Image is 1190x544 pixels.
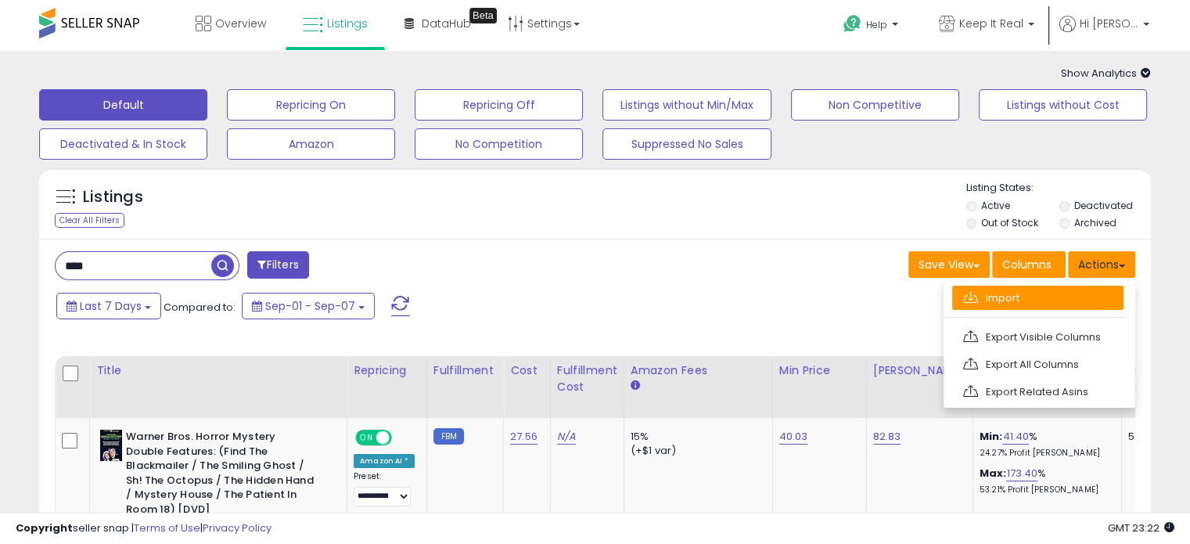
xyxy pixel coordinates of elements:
[779,362,860,379] div: Min Price
[966,181,1151,196] p: Listing States:
[980,466,1007,481] b: Max:
[1108,521,1174,535] span: 2025-09-15 23:22 GMT
[959,16,1023,31] span: Keep It Real
[357,431,376,445] span: ON
[1059,16,1149,51] a: Hi [PERSON_NAME]
[422,16,471,31] span: DataHub
[866,18,887,31] span: Help
[602,89,771,121] button: Listings without Min/Max
[354,454,415,468] div: Amazon AI *
[510,362,544,379] div: Cost
[873,362,966,379] div: [PERSON_NAME]
[952,286,1123,310] a: Import
[631,444,760,458] div: (+$1 var)
[557,429,576,445] a: N/A
[242,293,375,319] button: Sep-01 - Sep-07
[791,89,959,121] button: Non Competitive
[992,251,1066,278] button: Columns
[215,16,266,31] span: Overview
[227,128,395,160] button: Amazon
[873,429,901,445] a: 82.83
[843,14,862,34] i: Get Help
[203,521,271,535] a: Privacy Policy
[631,379,640,393] small: Amazon Fees.
[779,429,808,445] a: 40.03
[1128,430,1177,444] div: 5
[265,298,355,314] span: Sep-01 - Sep-07
[327,16,368,31] span: Listings
[354,471,415,506] div: Preset:
[83,186,143,208] h5: Listings
[39,128,207,160] button: Deactivated & In Stock
[96,362,340,379] div: Title
[557,362,617,395] div: Fulfillment Cost
[980,467,1109,495] div: %
[433,428,464,445] small: FBM
[979,89,1147,121] button: Listings without Cost
[415,89,583,121] button: Repricing Off
[980,448,1109,459] p: 24.27% Profit [PERSON_NAME]
[134,521,200,535] a: Terms of Use
[1006,466,1037,481] a: 173.40
[354,362,420,379] div: Repricing
[980,429,1003,444] b: Min:
[55,213,124,228] div: Clear All Filters
[126,430,316,521] b: Warner Bros. Horror Mystery Double Features: (Find The Blackmailer / The Smiling Ghost / Sh! The ...
[469,8,497,23] div: Tooltip anchor
[908,251,990,278] button: Save View
[981,199,1010,212] label: Active
[247,251,308,279] button: Filters
[80,298,142,314] span: Last 7 Days
[980,485,1109,495] p: 53.21% Profit [PERSON_NAME]
[1061,66,1151,81] span: Show Analytics
[1080,16,1138,31] span: Hi [PERSON_NAME]
[16,521,73,535] strong: Copyright
[980,430,1109,459] div: %
[100,430,122,461] img: 519TEg9W4TL._SL40_.jpg
[631,430,760,444] div: 15%
[631,362,766,379] div: Amazon Fees
[831,2,914,51] a: Help
[56,293,161,319] button: Last 7 Days
[1073,199,1132,212] label: Deactivated
[952,380,1123,404] a: Export Related Asins
[510,429,537,445] a: 27.56
[981,216,1038,229] label: Out of Stock
[390,431,415,445] span: OFF
[952,325,1123,349] a: Export Visible Columns
[415,128,583,160] button: No Competition
[39,89,207,121] button: Default
[16,521,271,536] div: seller snap | |
[1002,429,1029,445] a: 41.40
[1073,216,1116,229] label: Archived
[1002,257,1052,272] span: Columns
[952,352,1123,376] a: Export All Columns
[164,300,235,315] span: Compared to:
[227,89,395,121] button: Repricing On
[972,356,1121,418] th: The percentage added to the cost of goods (COGS) that forms the calculator for Min & Max prices.
[433,362,497,379] div: Fulfillment
[1068,251,1135,278] button: Actions
[602,128,771,160] button: Suppressed No Sales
